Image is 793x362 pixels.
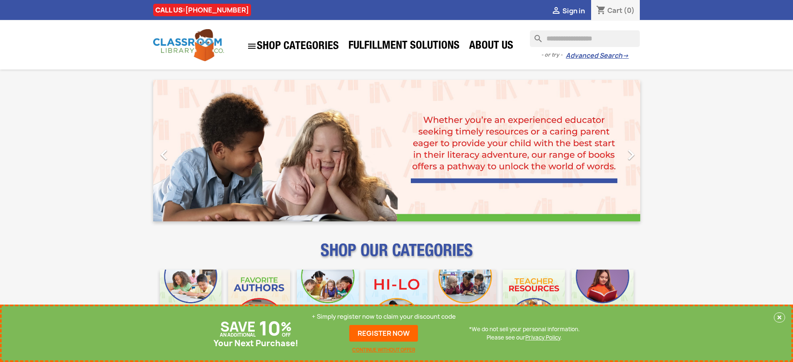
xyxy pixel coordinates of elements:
img: CLC_Teacher_Resources_Mobile.jpg [503,270,565,332]
img: Classroom Library Company [153,29,224,61]
i:  [621,144,641,165]
img: CLC_Bulk_Mobile.jpg [160,270,222,332]
img: CLC_HiLo_Mobile.jpg [365,270,428,332]
div: CALL US: [153,4,251,16]
p: SHOP OUR CATEGORIES [153,248,640,263]
img: CLC_Dyslexia_Mobile.jpg [572,270,634,332]
i:  [247,41,257,51]
a: Next [567,80,640,221]
a: About Us [465,38,517,55]
a: SHOP CATEGORIES [243,37,343,55]
i: shopping_cart [596,6,606,16]
i: search [530,30,540,40]
span: Sign in [562,6,585,15]
input: Search [530,30,640,47]
img: CLC_Phonics_And_Decodables_Mobile.jpg [297,270,359,332]
a: Previous [153,80,226,221]
span: (0) [624,6,635,15]
i:  [551,6,561,16]
img: CLC_Favorite_Authors_Mobile.jpg [228,270,290,332]
span: - or try - [541,51,566,59]
a: [PHONE_NUMBER] [185,5,249,15]
i:  [154,144,174,165]
span: Cart [607,6,622,15]
a: Fulfillment Solutions [344,38,464,55]
ul: Carousel container [153,80,640,221]
span: → [622,52,629,60]
a: Advanced Search→ [566,52,629,60]
a:  Sign in [551,6,585,15]
img: CLC_Fiction_Nonfiction_Mobile.jpg [434,270,496,332]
